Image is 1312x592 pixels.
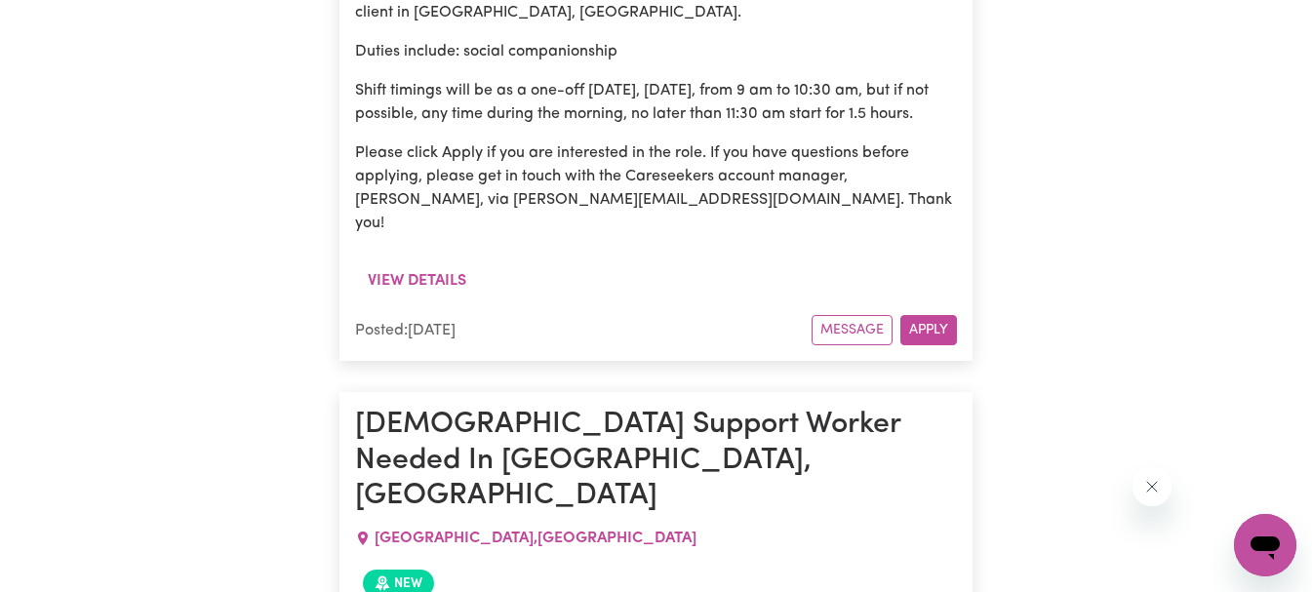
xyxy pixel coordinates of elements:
iframe: Close message [1133,467,1172,506]
span: Need any help? [12,14,118,29]
iframe: Button to launch messaging window [1234,514,1296,576]
button: View details [355,262,479,299]
button: Apply for this job [900,315,957,345]
p: Shift timings will be as a one-off [DATE], [DATE], from 9 am to 10:30 am, but if not possible, an... [355,79,957,126]
span: [GEOGRAPHIC_DATA] , [GEOGRAPHIC_DATA] [375,531,696,546]
div: Posted: [DATE] [355,319,812,342]
p: Duties include: social companionship [355,40,957,63]
h1: [DEMOGRAPHIC_DATA] Support Worker Needed In [GEOGRAPHIC_DATA], [GEOGRAPHIC_DATA] [355,408,957,514]
p: Please click Apply if you are interested in the role. If you have questions before applying, plea... [355,141,957,235]
button: Message [812,315,893,345]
